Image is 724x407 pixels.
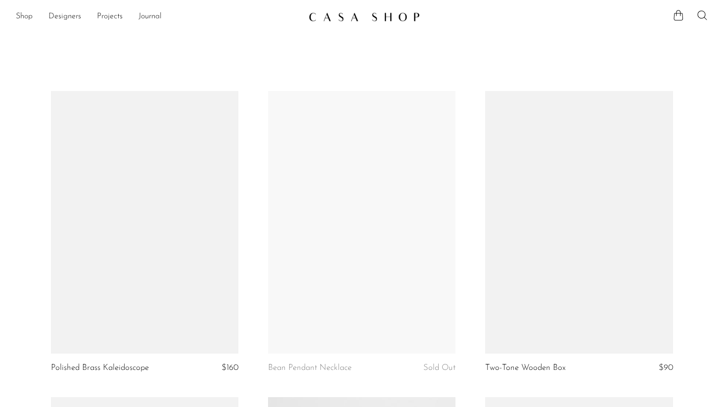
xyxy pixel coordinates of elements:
[659,363,673,372] span: $90
[423,363,455,372] span: Sold Out
[48,10,81,23] a: Designers
[268,363,352,372] a: Bean Pendant Necklace
[16,10,33,23] a: Shop
[97,10,123,23] a: Projects
[16,8,301,25] ul: NEW HEADER MENU
[485,363,566,372] a: Two-Tone Wooden Box
[51,363,149,372] a: Polished Brass Kaleidoscope
[138,10,162,23] a: Journal
[222,363,238,372] span: $160
[16,8,301,25] nav: Desktop navigation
